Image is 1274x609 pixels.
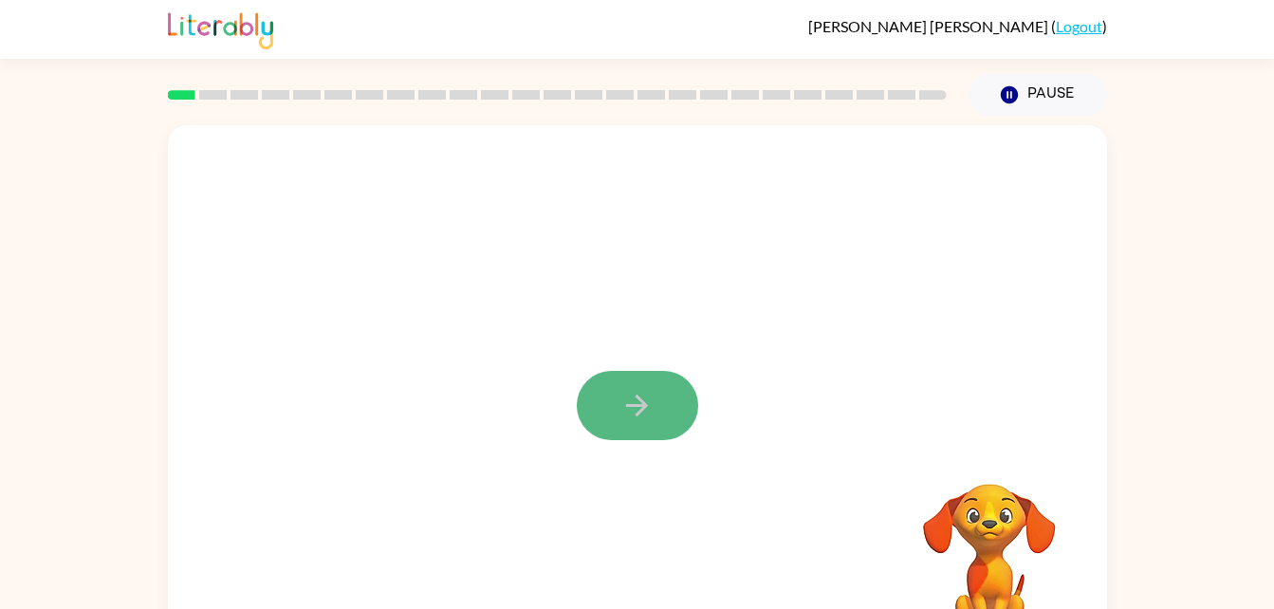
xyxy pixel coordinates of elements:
[969,73,1107,117] button: Pause
[808,17,1107,35] div: ( )
[168,8,273,49] img: Literably
[1056,17,1102,35] a: Logout
[808,17,1051,35] span: [PERSON_NAME] [PERSON_NAME]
